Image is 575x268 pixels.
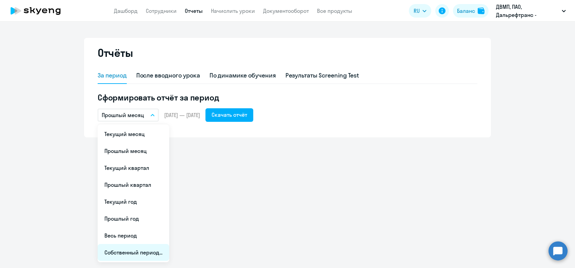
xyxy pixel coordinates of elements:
[409,4,431,18] button: RU
[211,7,255,14] a: Начислить уроки
[414,7,420,15] span: RU
[102,111,144,119] p: Прошлый месяц
[478,7,484,14] img: balance
[496,3,559,19] p: ДВМП, ПАО, Дальрефтранс - постоплата
[146,7,177,14] a: Сотрудники
[185,7,203,14] a: Отчеты
[493,3,569,19] button: ДВМП, ПАО, Дальрефтранс - постоплата
[210,71,276,80] div: По динамике обучения
[98,71,127,80] div: За период
[98,92,477,103] h5: Сформировать отчёт за период
[212,111,247,119] div: Скачать отчёт
[164,111,200,119] span: [DATE] — [DATE]
[285,71,359,80] div: Результаты Screening Test
[457,7,475,15] div: Баланс
[317,7,352,14] a: Все продукты
[98,109,159,121] button: Прошлый месяц
[98,46,133,60] h2: Отчёты
[205,108,253,122] button: Скачать отчёт
[98,124,169,262] ul: RU
[263,7,309,14] a: Документооборот
[114,7,138,14] a: Дашборд
[136,71,200,80] div: После вводного урока
[453,4,489,18] button: Балансbalance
